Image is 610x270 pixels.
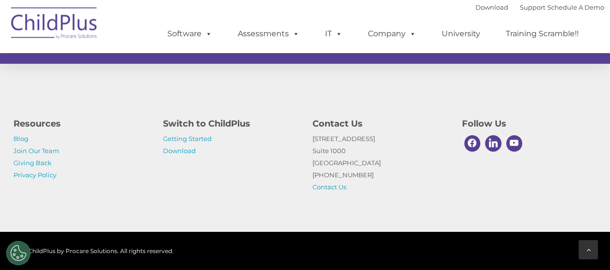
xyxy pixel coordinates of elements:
a: Youtube [504,133,525,154]
a: Company [358,24,426,43]
a: Schedule A Demo [547,3,604,11]
p: [STREET_ADDRESS] Suite 1000 [GEOGRAPHIC_DATA] [PHONE_NUMBER] [312,133,447,193]
a: Download [163,147,196,155]
span: © 2025 ChildPlus by Procare Solutions. All rights reserved. [6,247,174,255]
a: Training Scramble!! [496,24,588,43]
a: Blog [14,135,28,142]
img: ChildPlus by Procare Solutions [6,0,103,49]
a: Join Our Team [14,147,59,155]
h4: Resources [14,117,149,130]
font: | [475,3,604,11]
button: Cookies Settings [6,241,30,265]
a: Facebook [462,133,483,154]
h4: Follow Us [462,117,597,130]
h4: Switch to ChildPlus [163,117,298,130]
a: IT [315,24,352,43]
a: Giving Back [14,159,52,167]
h4: Contact Us [312,117,447,130]
a: Assessments [228,24,309,43]
a: Download [475,3,508,11]
a: Privacy Policy [14,171,56,179]
a: Software [158,24,222,43]
a: Contact Us [312,183,346,191]
a: Getting Started [163,135,212,142]
a: Linkedin [483,133,504,154]
a: Support [520,3,545,11]
a: University [432,24,490,43]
